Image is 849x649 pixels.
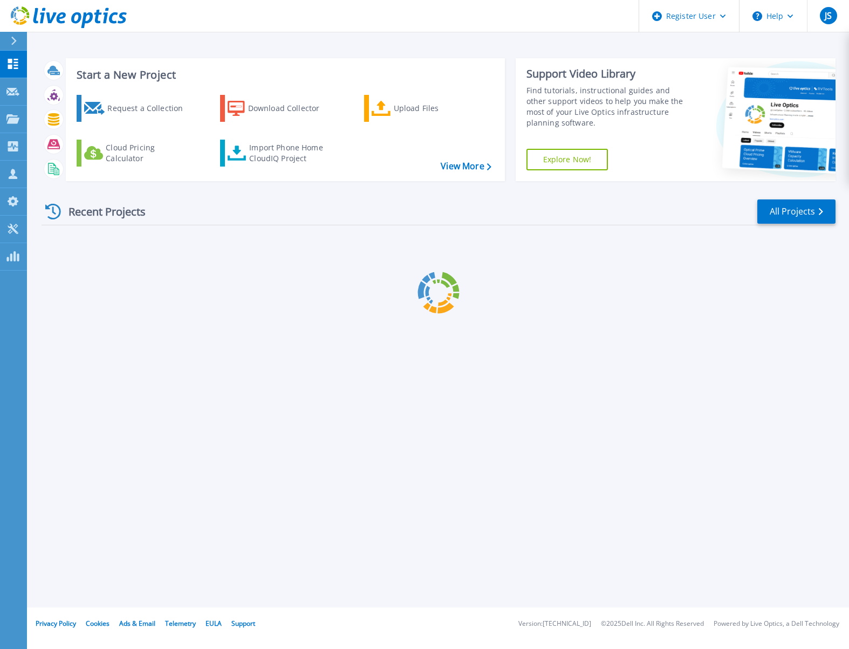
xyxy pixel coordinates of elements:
[601,620,704,627] li: © 2025 Dell Inc. All Rights Reserved
[231,619,255,628] a: Support
[36,619,76,628] a: Privacy Policy
[206,619,222,628] a: EULA
[119,619,155,628] a: Ads & Email
[364,95,484,122] a: Upload Files
[825,11,832,20] span: JS
[441,161,491,171] a: View More
[165,619,196,628] a: Telemetry
[77,140,197,167] a: Cloud Pricing Calculator
[86,619,109,628] a: Cookies
[249,142,333,164] div: Import Phone Home CloudIQ Project
[77,95,197,122] a: Request a Collection
[107,98,194,119] div: Request a Collection
[518,620,591,627] li: Version: [TECHNICAL_ID]
[220,95,340,122] a: Download Collector
[526,85,688,128] div: Find tutorials, instructional guides and other support videos to help you make the most of your L...
[106,142,192,164] div: Cloud Pricing Calculator
[526,149,608,170] a: Explore Now!
[714,620,839,627] li: Powered by Live Optics, a Dell Technology
[757,199,836,224] a: All Projects
[42,198,160,225] div: Recent Projects
[248,98,334,119] div: Download Collector
[394,98,480,119] div: Upload Files
[77,69,491,81] h3: Start a New Project
[526,67,688,81] div: Support Video Library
